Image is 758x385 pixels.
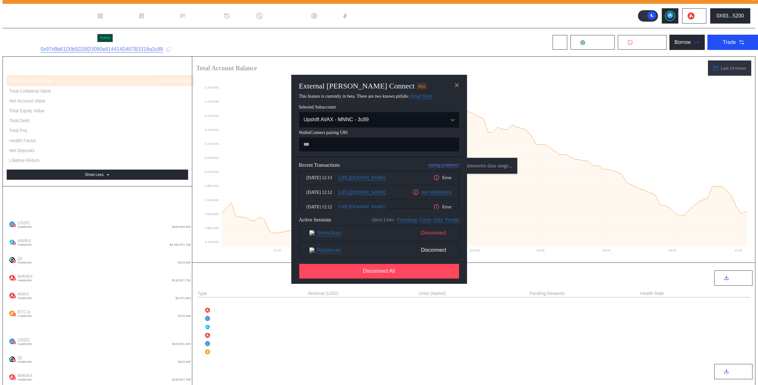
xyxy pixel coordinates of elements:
div: -0.147 [308,349,324,354]
span: Avalanche [18,243,32,246]
div: 152,262.872 [419,325,449,330]
img: usdc.png [205,341,210,346]
div: Total Collateral Value [9,88,51,94]
text: 12:00 [734,248,742,252]
div: USDC [205,341,225,347]
span: sAVAX [15,238,32,246]
img: Avalanche_Circle_RedWhite_Trans.png [205,333,210,338]
div: DeFi Metrics [197,275,233,282]
div: -0.123 [308,341,324,346]
div: 4,859,064.601 [156,88,191,94]
span: Disconnect All [363,269,395,274]
img: svg%3e [13,224,16,227]
a: Having problems? [429,163,459,168]
span: USDC [15,220,32,228]
img: Avalanche_Circle_RedWhite_Trans.png [205,308,210,313]
div: 0.007 [177,309,191,315]
div: - [188,128,191,133]
div: 52,721.592 [164,98,191,104]
div: <0.001 [419,349,435,354]
div: Spot Balances [7,322,188,332]
text: 09:00 [669,248,677,252]
button: Disconnect All [299,264,459,279]
span: Disconnect [418,228,449,239]
div: Loan Book [147,13,172,19]
span: Avalanche [18,378,33,381]
span: WAVAX [15,274,33,282]
div: Health Rate [640,291,664,296]
div: 231.493 [172,291,191,297]
div: BTC.b [205,349,225,355]
div: Total Debt [9,118,29,123]
div: 46,390.858 [164,256,191,261]
text: 03:00 [537,248,545,252]
span: $319.000 [178,360,191,363]
a: 0x97d9b61D0b5D28D3090e814414D407B3318a3c89 [41,46,163,52]
img: usdc.png [205,316,210,321]
img: svg%3e [13,260,16,263]
img: svg%3e [13,313,16,316]
div: 417,435.638 [640,299,670,304]
text: 5,100,000 [205,142,219,145]
div: 329,057.152 [161,220,191,226]
a: [URL][DOMAIN_NAME] [338,175,386,181]
span: Avalanche [18,342,32,346]
div: Admin [320,13,334,19]
span: USDC [15,337,32,346]
img: btcb.png [9,311,15,316]
h2: Total Account Balance [196,65,703,71]
span: Avalanche [18,279,33,282]
span: [DATE] 12:12 [307,190,336,195]
div: 152,327.233 [161,238,191,243]
img: svg%3e [13,242,16,245]
div: Beta [417,83,427,89]
span: $130,927.760 [172,378,191,381]
button: close modal [452,80,462,90]
img: savax_blue.png [205,325,210,330]
img: svg%3e [13,295,16,298]
div: Notional (USD) [308,291,338,296]
div: 52,721.592 [164,108,191,114]
div: Benqi Core Markets Avalanche [197,299,307,305]
span: $328,992.656 [172,225,191,228]
a: Routescan [317,247,342,253]
div: 4,391,010.878 [308,299,343,304]
div: 46,390.858 [164,355,191,360]
text: 06:00 [603,248,611,252]
div: Account Balance [7,193,188,205]
a: Not Whitelisted [422,190,451,195]
img: svg%3e [13,359,16,362]
div: 4,391,016.740 [308,325,343,330]
img: svg%3e [13,341,16,344]
span: $5,470.954 [175,297,191,300]
div: Automations [351,13,379,19]
text: 4,900,000 [205,198,219,202]
div: 329,056.440 [161,337,191,343]
div: Discount Factors [265,13,303,19]
div: -7.101 [308,333,324,338]
button: RoutescanRoutescanDisconnect [299,243,459,258]
span: QI [15,256,32,264]
span: This feature is currently in beta. There are two known pitfalls: [299,94,433,99]
div: 5,529.044 [166,373,191,378]
a: ParaSwap [397,217,418,223]
img: svg%3e [13,277,16,281]
img: savax_blue.png [9,239,15,245]
div: USDC [205,316,225,322]
span: $4,392,872.796 [170,243,191,246]
div: 0.034 [419,308,432,313]
div: Units (Native) [419,291,446,296]
span: Disconnect [418,245,449,256]
div: Total PnL [9,128,28,133]
span: Avalanche [18,314,32,318]
span: Quick Links: [372,218,395,223]
text: 4,750,000 [205,240,219,244]
img: usdc.png [9,221,15,227]
span: $733.590 [178,314,191,318]
div: Trade [723,39,736,45]
div: Total Equity Value [9,108,45,114]
img: Routescan [309,248,315,253]
span: Export [731,276,743,281]
text: [DATE] [470,248,480,252]
button: Open menu [299,112,459,128]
